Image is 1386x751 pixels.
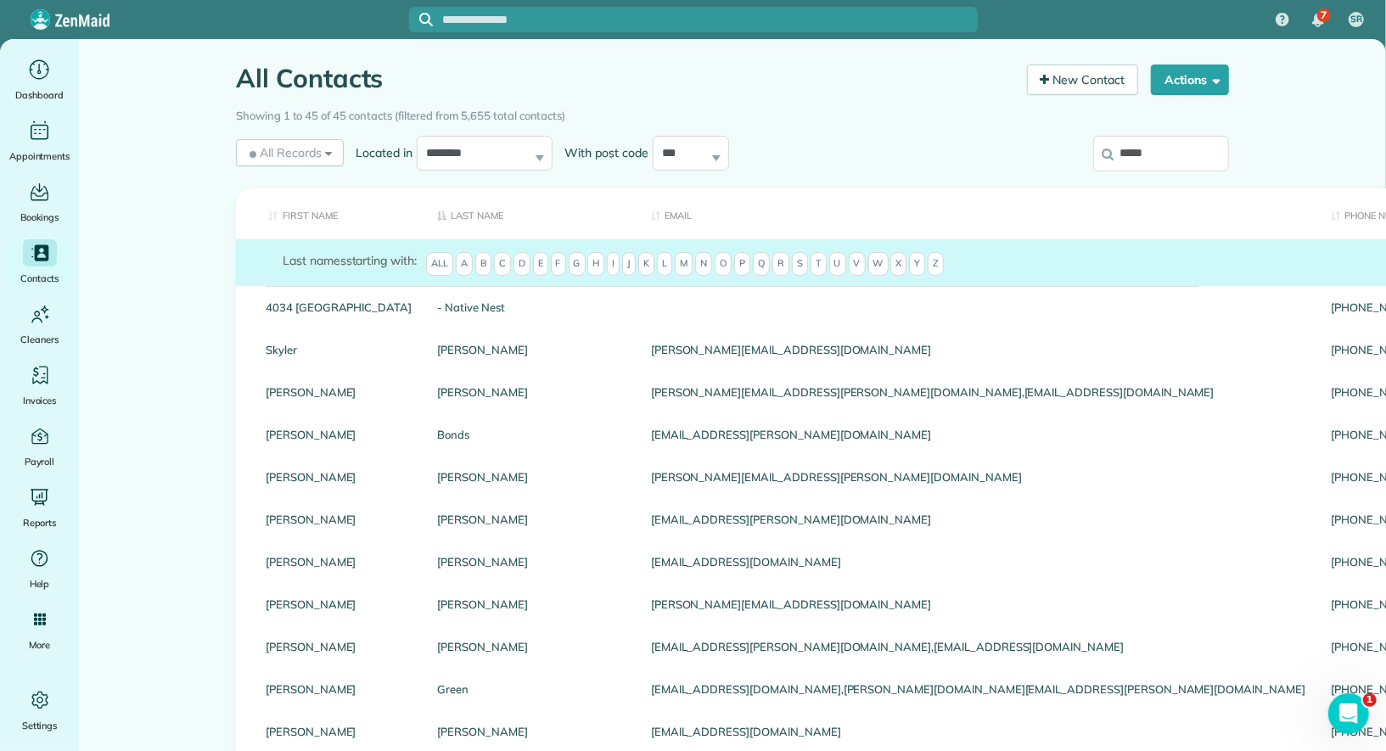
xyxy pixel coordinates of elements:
a: [PERSON_NAME] [437,471,626,483]
label: Located in [344,144,417,161]
span: Invoices [23,392,57,409]
span: L [657,252,672,276]
a: Cleaners [7,300,72,348]
a: [PERSON_NAME] [266,598,412,610]
div: [PERSON_NAME][EMAIL_ADDRESS][PERSON_NAME][DOMAIN_NAME],[EMAIL_ADDRESS][DOMAIN_NAME] [638,371,1318,413]
span: C [494,252,511,276]
button: Focus search [409,13,433,26]
button: Actions [1151,64,1229,95]
a: [PERSON_NAME] [266,683,412,695]
span: Reports [23,514,57,531]
a: [PERSON_NAME] [437,513,626,525]
a: - Native Nest [437,301,626,313]
a: Appointments [7,117,72,165]
div: 7 unread notifications [1300,2,1336,39]
div: [EMAIL_ADDRESS][DOMAIN_NAME] [638,541,1318,583]
span: T [811,252,827,276]
span: More [29,636,50,653]
span: Appointments [9,148,70,165]
span: Bookings [20,209,59,226]
span: K [638,252,654,276]
a: Bonds [437,429,626,440]
span: S [792,252,808,276]
a: [PERSON_NAME] [437,344,626,356]
span: R [772,252,789,276]
a: [PERSON_NAME] [437,556,626,568]
span: Help [30,575,50,592]
h1: All Contacts [236,64,1014,92]
span: G [569,252,586,276]
a: Bookings [7,178,72,226]
span: Z [928,252,944,276]
span: All [426,252,453,276]
a: [PERSON_NAME] [266,386,412,398]
span: Contacts [20,270,59,287]
span: O [715,252,732,276]
span: Dashboard [15,87,64,104]
label: With post code [553,144,653,161]
div: [PERSON_NAME][EMAIL_ADDRESS][DOMAIN_NAME] [638,583,1318,625]
span: V [849,252,866,276]
a: [PERSON_NAME] [437,641,626,653]
a: Contacts [7,239,72,287]
svg: Focus search [419,13,433,26]
div: [EMAIL_ADDRESS][PERSON_NAME][DOMAIN_NAME] [638,498,1318,541]
span: B [475,252,491,276]
a: Help [7,545,72,592]
a: Skyler [266,344,412,356]
span: Last names [283,253,346,268]
span: X [890,252,906,276]
a: [PERSON_NAME] [266,429,412,440]
a: 4034 [GEOGRAPHIC_DATA] [266,301,412,313]
div: [EMAIL_ADDRESS][PERSON_NAME][DOMAIN_NAME],[EMAIL_ADDRESS][DOMAIN_NAME] [638,625,1318,668]
span: W [868,252,889,276]
span: Y [909,252,925,276]
span: Payroll [25,453,55,470]
span: 7 [1321,8,1327,22]
a: [PERSON_NAME] [266,513,412,525]
a: Payroll [7,423,72,470]
th: First Name: activate to sort column ascending [236,188,424,240]
a: [PERSON_NAME] [437,726,626,737]
div: [PERSON_NAME][EMAIL_ADDRESS][DOMAIN_NAME] [638,328,1318,371]
span: Settings [22,717,58,734]
span: H [587,252,604,276]
div: [EMAIL_ADDRESS][PERSON_NAME][DOMAIN_NAME] [638,413,1318,456]
span: A [456,252,473,276]
a: [PERSON_NAME] [266,641,412,653]
label: starting with: [283,252,417,269]
div: [EMAIL_ADDRESS][DOMAIN_NAME],[PERSON_NAME][DOMAIN_NAME][EMAIL_ADDRESS][PERSON_NAME][DOMAIN_NAME] [638,668,1318,710]
span: M [675,252,693,276]
span: Cleaners [20,331,59,348]
span: 1 [1363,693,1377,707]
a: [PERSON_NAME] [266,471,412,483]
span: D [513,252,530,276]
a: [PERSON_NAME] [266,726,412,737]
th: Last Name: activate to sort column descending [424,188,638,240]
a: Invoices [7,361,72,409]
span: SR [1350,13,1362,26]
a: [PERSON_NAME] [437,386,626,398]
span: I [607,252,620,276]
div: [PERSON_NAME][EMAIL_ADDRESS][PERSON_NAME][DOMAIN_NAME] [638,456,1318,498]
span: J [622,252,636,276]
span: All Records [246,144,322,161]
div: Showing 1 to 45 of 45 contacts (filtered from 5,655 total contacts) [236,101,1229,125]
iframe: Intercom live chat [1328,693,1369,734]
a: [PERSON_NAME] [437,598,626,610]
span: N [695,252,712,276]
span: F [551,252,566,276]
a: Settings [7,687,72,734]
span: U [829,252,846,276]
a: Green [437,683,626,695]
a: [PERSON_NAME] [266,556,412,568]
th: Email: activate to sort column ascending [638,188,1318,240]
span: Q [753,252,770,276]
a: New Contact [1027,64,1139,95]
span: E [533,252,548,276]
span: P [734,252,750,276]
a: Reports [7,484,72,531]
a: Dashboard [7,56,72,104]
